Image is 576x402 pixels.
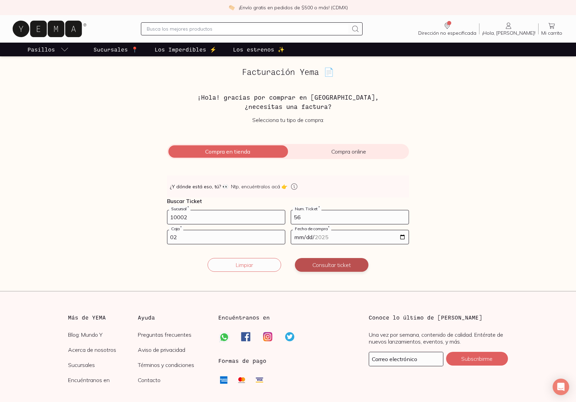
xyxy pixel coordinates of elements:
button: Consultar ticket [295,258,368,272]
input: mimail@gmail.com [369,352,443,366]
img: check [229,4,235,11]
span: Mi carrito [541,30,562,36]
span: Dirección no especificada [418,30,476,36]
span: 👀 [222,183,228,190]
input: 03 [167,230,285,244]
h3: ¡Hola! gracias por comprar en [GEOGRAPHIC_DATA], ¿necesitas una factura? [167,93,409,111]
label: Sucursal [169,206,190,211]
a: Sucursales [68,361,138,368]
p: Los estrenos ✨ [233,45,285,54]
h3: Más de YEMA [68,313,138,322]
p: Sucursales 📍 [93,45,138,54]
label: Fecha de compra [293,226,331,231]
p: Selecciona tu tipo de compra: [167,116,409,123]
label: Caja [169,226,183,231]
input: 728 [167,210,285,224]
a: Sucursales 📍 [92,43,140,56]
a: ¡Hola, [PERSON_NAME]! [479,22,538,36]
a: Contacto [138,377,208,383]
span: Compra online [288,148,409,155]
p: Los Imperdibles ⚡️ [155,45,217,54]
h3: Conoce lo último de [PERSON_NAME] [369,313,508,322]
p: ¡Envío gratis en pedidos de $500 o más! (CDMX) [239,4,348,11]
span: ¡Hola, [PERSON_NAME]! [482,30,535,36]
a: Dirección no especificada [416,22,479,36]
a: Preguntas frecuentes [138,331,208,338]
div: Open Intercom Messenger [553,379,569,395]
a: Acerca de nosotros [68,346,138,353]
a: Aviso de privacidad [138,346,208,353]
p: Buscar Ticket [167,198,409,204]
input: Busca los mejores productos [147,25,348,33]
a: Mi carrito [539,22,565,36]
input: 14-05-2023 [291,230,409,244]
h2: Facturación Yema 📄 [167,67,409,76]
a: Términos y condiciones [138,361,208,368]
h3: Formas de pago [218,357,266,365]
a: Encuéntranos en [68,377,138,383]
p: Una vez por semana, contenido de calidad. Entérate de nuevos lanzamientos, eventos, y más. [369,331,508,345]
a: Los estrenos ✨ [232,43,286,56]
input: 123 [291,210,409,224]
h3: Ayuda [138,313,208,322]
p: Pasillos [27,45,55,54]
span: Compra en tienda [167,148,288,155]
span: Ntp, encuéntralos acá 👉 [231,183,287,190]
strong: ¿Y dónde está eso, tú? [170,183,228,190]
button: Limpiar [208,258,281,272]
a: pasillo-todos-link [26,43,70,56]
button: Subscribirme [446,352,508,366]
a: Blog: Mundo Y [68,331,138,338]
h3: Encuéntranos en [218,313,270,322]
label: Num. Ticket [293,206,321,211]
a: Los Imperdibles ⚡️ [153,43,218,56]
